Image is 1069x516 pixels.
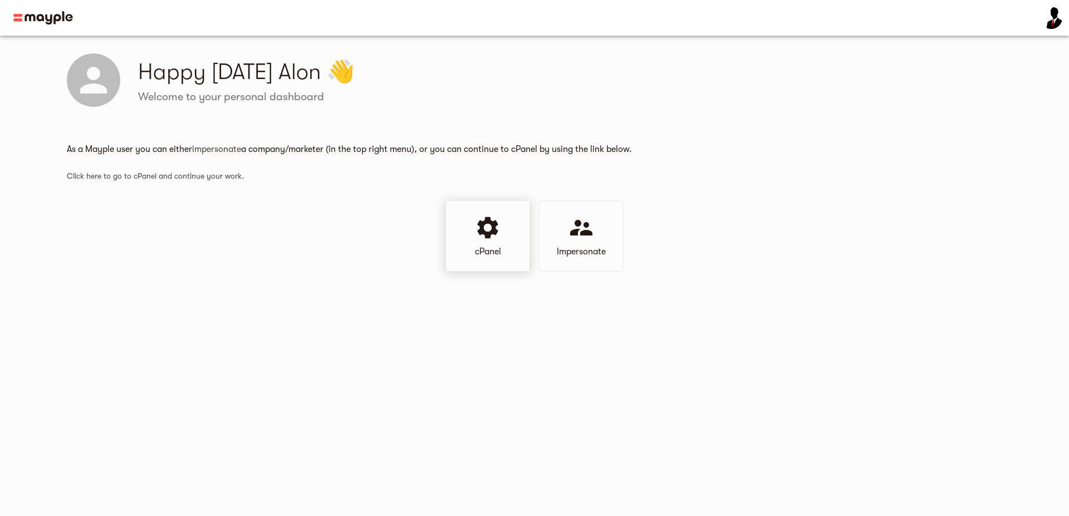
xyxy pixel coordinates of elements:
[539,200,624,272] div: Impersonate
[1040,7,1062,29] img: user_silhouette.jpg
[192,144,241,154] a: impersonate
[138,56,1002,87] h3: Happy [DATE] Alon 👋
[67,171,244,180] a: Click here to go to cPanel and continue your work.
[13,11,73,24] img: Main logo
[475,245,501,258] p: cPanel
[445,200,530,272] div: cPanel
[138,90,1002,104] h6: Welcome to your personal dashboard
[557,245,606,258] p: Impersonate
[67,142,1002,156] p: As a Mayple user you can either a company/marketer (in the top right menu), or you can continue t...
